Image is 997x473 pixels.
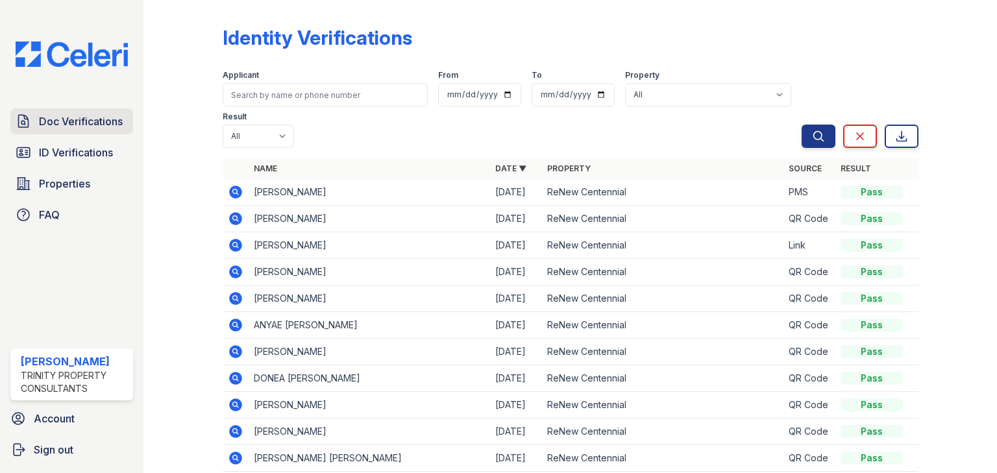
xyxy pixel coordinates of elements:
div: Pass [841,319,903,332]
td: ReNew Centennial [542,206,783,232]
a: Account [5,406,138,431]
td: QR Code [783,206,835,232]
td: QR Code [783,339,835,365]
td: ReNew Centennial [542,312,783,339]
td: QR Code [783,312,835,339]
td: [PERSON_NAME] [249,206,490,232]
div: Pass [841,186,903,199]
span: Properties [39,176,90,191]
a: Result [841,164,871,173]
label: From [438,70,458,80]
div: [PERSON_NAME] [21,354,128,369]
td: DONEA [PERSON_NAME] [249,365,490,392]
a: Sign out [5,437,138,463]
td: ReNew Centennial [542,365,783,392]
img: CE_Logo_Blue-a8612792a0a2168367f1c8372b55b34899dd931a85d93a1a3d3e32e68fde9ad4.png [5,42,138,67]
td: [DATE] [490,312,542,339]
a: Name [254,164,277,173]
td: [DATE] [490,445,542,472]
span: Doc Verifications [39,114,123,129]
div: Identity Verifications [223,26,412,49]
label: To [532,70,542,80]
td: QR Code [783,365,835,392]
input: Search by name or phone number [223,83,428,106]
td: ReNew Centennial [542,392,783,418]
div: Pass [841,239,903,252]
div: Pass [841,452,903,465]
div: Pass [841,345,903,358]
span: ID Verifications [39,145,113,160]
label: Applicant [223,70,259,80]
td: PMS [783,179,835,206]
a: FAQ [10,202,133,228]
td: [DATE] [490,179,542,206]
td: QR Code [783,259,835,285]
span: FAQ [39,207,60,223]
td: [DATE] [490,259,542,285]
td: [PERSON_NAME] [249,259,490,285]
a: Source [789,164,822,173]
td: QR Code [783,285,835,312]
div: Pass [841,398,903,411]
td: [PERSON_NAME] [249,285,490,312]
span: Account [34,411,75,426]
td: QR Code [783,418,835,445]
div: Trinity Property Consultants [21,369,128,395]
a: Doc Verifications [10,108,133,134]
label: Property [625,70,659,80]
td: QR Code [783,445,835,472]
td: ReNew Centennial [542,179,783,206]
td: [DATE] [490,365,542,392]
td: [PERSON_NAME] [249,339,490,365]
td: [DATE] [490,339,542,365]
a: Date ▼ [495,164,526,173]
span: Sign out [34,442,73,457]
td: [PERSON_NAME] [249,232,490,259]
td: [PERSON_NAME] [249,179,490,206]
td: [PERSON_NAME] [249,392,490,418]
td: [DATE] [490,206,542,232]
a: ID Verifications [10,139,133,165]
a: Properties [10,171,133,197]
a: Property [547,164,591,173]
div: Pass [841,265,903,278]
td: [PERSON_NAME] [PERSON_NAME] [249,445,490,472]
td: ReNew Centennial [542,259,783,285]
label: Result [223,112,247,122]
td: [DATE] [490,285,542,312]
td: [DATE] [490,232,542,259]
td: ReNew Centennial [542,285,783,312]
td: QR Code [783,392,835,418]
td: ANYAE [PERSON_NAME] [249,312,490,339]
td: ReNew Centennial [542,445,783,472]
td: [DATE] [490,418,542,445]
td: Link [783,232,835,259]
td: ReNew Centennial [542,339,783,365]
div: Pass [841,212,903,225]
div: Pass [841,425,903,438]
div: Pass [841,372,903,385]
td: [PERSON_NAME] [249,418,490,445]
td: ReNew Centennial [542,418,783,445]
div: Pass [841,292,903,305]
td: [DATE] [490,392,542,418]
td: ReNew Centennial [542,232,783,259]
